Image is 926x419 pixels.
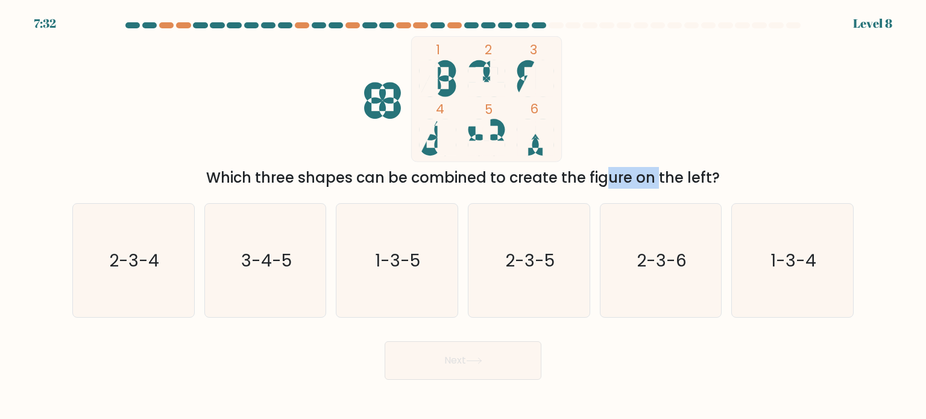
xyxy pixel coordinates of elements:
text: 2-3-4 [110,248,160,272]
button: Next [385,341,541,380]
text: 2-3-5 [505,248,555,272]
tspan: 2 [485,41,492,58]
text: 1-3-5 [376,248,421,272]
tspan: 5 [485,101,493,118]
tspan: 3 [530,41,537,58]
div: Which three shapes can be combined to create the figure on the left? [80,167,846,189]
tspan: 6 [530,100,538,118]
text: 1-3-4 [770,248,816,272]
div: 7:32 [34,14,56,33]
tspan: 1 [436,41,440,58]
tspan: 4 [436,100,444,118]
text: 3-4-5 [241,248,292,272]
text: 2-3-6 [637,248,687,272]
div: Level 8 [853,14,892,33]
